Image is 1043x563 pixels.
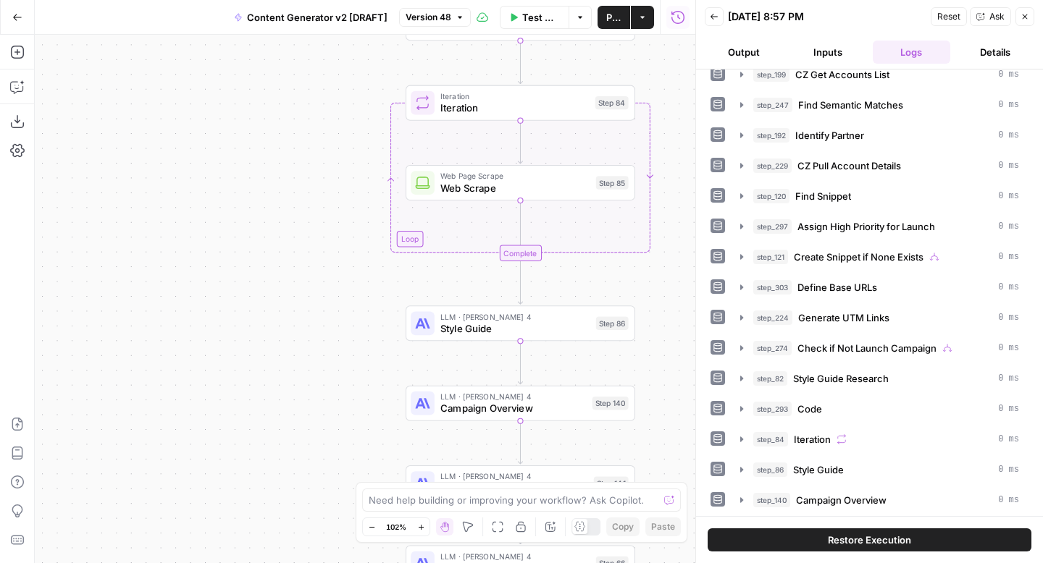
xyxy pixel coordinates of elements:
span: 0 ms [998,190,1019,203]
button: 0 ms [732,245,1028,268]
span: Find Semantic Matches [798,98,903,112]
span: step_199 [753,67,789,82]
span: Create Snippet if None Exists [794,250,923,264]
span: 0 ms [998,372,1019,385]
span: LLM · [PERSON_NAME] 4 [440,551,590,562]
span: 0 ms [998,402,1019,415]
div: Complete [499,245,541,261]
div: Complete [406,245,635,261]
button: 0 ms [732,458,1028,481]
button: Version 48 [399,8,471,27]
span: 0 ms [998,220,1019,233]
div: LoopIterationIterationStep 84 [406,85,635,121]
span: step_274 [753,341,792,355]
span: 0 ms [998,494,1019,507]
span: LLM · [PERSON_NAME] 4 [440,391,586,402]
span: Generate UTM Links [798,310,889,325]
button: Test Workflow [500,6,569,29]
button: 0 ms [732,215,1028,238]
span: Restore Execution [828,533,911,547]
span: Check if Not Launch Campaign [797,341,937,355]
button: 0 ms [732,488,1028,512]
span: Iteration [440,90,589,102]
div: Step 140 [592,397,629,410]
g: Edge from step_141 to step_66 [518,501,522,543]
div: Step 141 [594,476,629,489]
span: Paste [651,520,675,533]
span: Find Snippet [795,189,851,203]
span: step_229 [753,158,792,173]
div: Code [406,5,635,41]
button: Ask [970,7,1011,26]
span: step_192 [753,128,789,143]
span: step_121 [753,250,788,264]
span: Web Page Scrape [440,170,590,182]
span: 0 ms [998,250,1019,263]
span: LLM · [PERSON_NAME] 4 [440,310,590,322]
button: 0 ms [732,306,1028,329]
span: 0 ms [998,129,1019,142]
button: 0 ms [732,276,1028,299]
span: Style Guide [440,321,590,336]
button: Logs [873,41,951,64]
span: step_247 [753,98,792,112]
button: Paste [645,517,681,536]
span: step_84 [753,432,788,446]
span: Web Scrape [440,180,590,195]
span: step_303 [753,280,792,295]
div: Step 86 [596,317,629,330]
span: Version 48 [406,11,451,24]
div: Step 85 [596,176,629,189]
span: Assign High Priority for Launch [797,219,935,234]
button: Restore Execution [708,528,1031,551]
span: Campaign Overview [796,493,887,507]
span: Iteration [440,101,589,115]
g: Edge from step_84 to step_85 [518,121,522,164]
button: Output [705,41,783,64]
g: Edge from step_86 to step_140 [518,341,522,384]
g: Edge from step_84-iteration-end to step_86 [518,261,522,304]
span: 0 ms [998,463,1019,476]
span: Define Base URLs [797,280,877,295]
button: 0 ms [732,185,1028,208]
button: 0 ms [732,93,1028,117]
button: 0 ms [732,124,1028,147]
span: Ask [989,10,1005,23]
button: 0 ms [732,63,1028,86]
button: Publish [598,6,631,29]
span: Test Workflow [522,10,560,25]
span: CZ Get Accounts List [795,67,889,82]
span: Code [797,402,822,416]
span: Copy [612,520,634,533]
span: 102% [386,521,406,533]
button: 0 ms [732,397,1028,420]
div: LLM · [PERSON_NAME] 4Campaign OverviewStep 140 [406,386,635,421]
button: 0 ms [732,367,1028,390]
button: 0 ms [732,154,1028,177]
button: 0 ms [732,336,1028,360]
span: 0 ms [998,159,1019,172]
span: step_82 [753,371,787,386]
span: 0 ms [998,281,1019,294]
span: Reset [937,10,960,23]
button: Inputs [789,41,867,64]
span: Code [440,21,585,35]
button: Details [956,41,1034,64]
span: Publish [606,10,622,25]
div: Step 84 [595,96,629,109]
span: step_120 [753,189,789,203]
span: CZ Pull Account Details [797,158,901,173]
span: step_293 [753,402,792,416]
span: 0 ms [998,98,1019,111]
span: step_86 [753,462,787,477]
g: Edge from step_140 to step_141 [518,421,522,464]
div: LLM · [PERSON_NAME] 4Style GuideStep 86 [406,305,635,341]
span: Style Guide Research [793,371,889,386]
div: Web Page ScrapeWeb ScrapeStep 85 [406,165,635,200]
span: Style Guide [793,462,844,477]
span: 0 ms [998,342,1019,355]
button: Reset [931,7,967,26]
span: Iteration [794,432,831,446]
button: Content Generator v2 [DRAFT] [225,6,396,29]
span: Generate Outline [440,481,587,496]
